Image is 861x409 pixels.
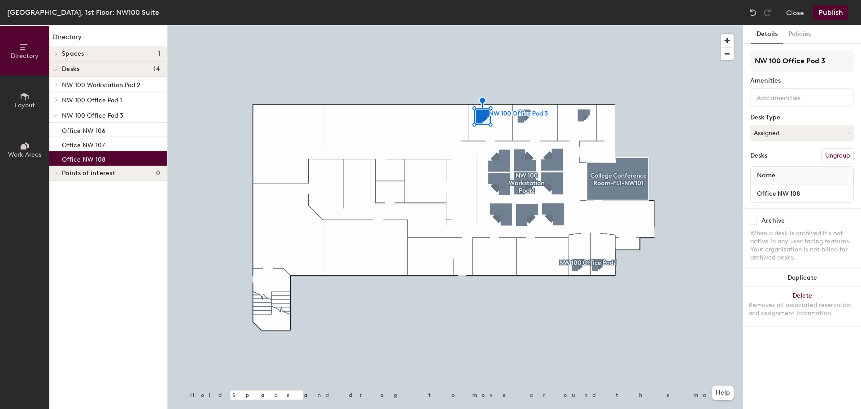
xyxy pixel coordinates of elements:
[156,170,160,177] span: 0
[750,114,854,121] div: Desk Type
[755,92,835,102] input: Add amenities
[62,112,123,119] span: NW 100 Office Pod 3
[62,97,122,104] span: NW 100 Office Pod 1
[62,139,105,149] p: Office NW 107
[821,148,854,163] button: Ungroup
[752,187,852,200] input: Unnamed desk
[15,101,35,109] span: Layout
[62,50,84,57] span: Spaces
[8,151,41,158] span: Work Areas
[62,153,105,163] p: Office NW 108
[7,7,159,18] div: [GEOGRAPHIC_DATA], 1st Floor: NW100 Suite
[62,170,115,177] span: Points of interest
[62,124,105,135] p: Office NW 106
[158,50,160,57] span: 1
[748,301,856,317] div: Removes all associated reservation and assignment information
[750,77,854,84] div: Amenities
[750,152,767,159] div: Desks
[748,8,757,17] img: Undo
[712,386,734,400] button: Help
[750,125,854,141] button: Assigned
[62,81,140,89] span: NW 100 Workstation Pod 2
[743,287,861,326] button: DeleteRemoves all associated reservation and assignment information
[761,217,785,224] div: Archive
[153,66,160,73] span: 14
[813,5,848,20] button: Publish
[786,5,804,20] button: Close
[763,8,772,17] img: Redo
[49,32,167,46] h1: Directory
[743,269,861,287] button: Duplicate
[751,25,783,44] button: Details
[783,25,816,44] button: Policies
[62,66,79,73] span: Desks
[750,229,854,262] div: When a desk is archived it's not active in any user-facing features. Your organization is not bil...
[11,52,39,60] span: Directory
[752,167,780,184] span: Name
